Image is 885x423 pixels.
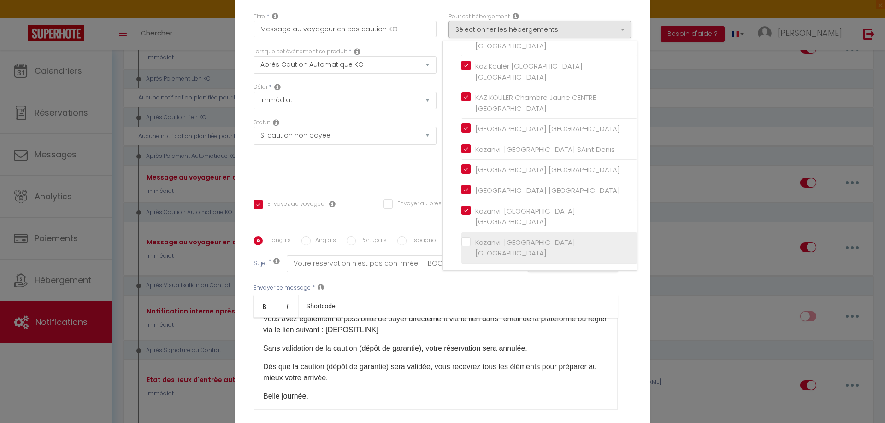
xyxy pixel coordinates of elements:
[475,93,596,113] span: KAZ KOULER Chambre Jaune CENTRE [GEOGRAPHIC_DATA]
[254,318,618,410] div: ​
[274,83,281,91] i: Action Time
[513,12,519,20] i: This Rental
[273,119,279,126] i: Booking status
[475,30,583,51] span: Kaz Koulèr [GEOGRAPHIC_DATA] [GEOGRAPHIC_DATA]
[254,118,270,127] label: Statut
[263,343,608,354] p: Sans validation de la caution (dépôt de garantie), votre réservation sera annulée.
[318,284,324,291] i: Message
[263,361,608,383] p: Dès que la caution (dépôt de garantie) sera validée, vous recevrez tous les éléments pour prépare...
[475,206,575,227] span: Kazanvil [GEOGRAPHIC_DATA] [GEOGRAPHIC_DATA]
[254,83,267,92] label: Délai
[329,200,336,208] i: Envoyer au voyageur
[263,236,291,246] label: Français
[276,295,299,317] a: Italic
[354,48,360,55] i: Event Occur
[273,257,280,265] i: Subject
[254,259,267,269] label: Sujet
[475,145,615,154] span: Kazanvil [GEOGRAPHIC_DATA] SAint Denis
[263,313,608,336] p: Vous avez également la possibilité de payer directement via le lien dans l'email de la plateforme...
[299,295,343,317] a: Shortcode
[448,21,631,38] button: Sélectionner les hébergements
[475,61,583,82] span: Kaz Koulèr [GEOGRAPHIC_DATA] [GEOGRAPHIC_DATA]
[272,12,278,20] i: Title
[311,236,336,246] label: Anglais
[475,238,575,258] span: Kazanvil [GEOGRAPHIC_DATA] [GEOGRAPHIC_DATA]
[254,12,265,21] label: Titre
[356,236,387,246] label: Portugais
[254,295,276,317] a: Bold
[448,12,510,21] label: Pour cet hébergement
[254,284,311,292] label: Envoyer ce message
[407,236,437,246] label: Espagnol
[254,47,347,56] label: Lorsque cet événement se produit
[263,392,308,400] span: Belle journée.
